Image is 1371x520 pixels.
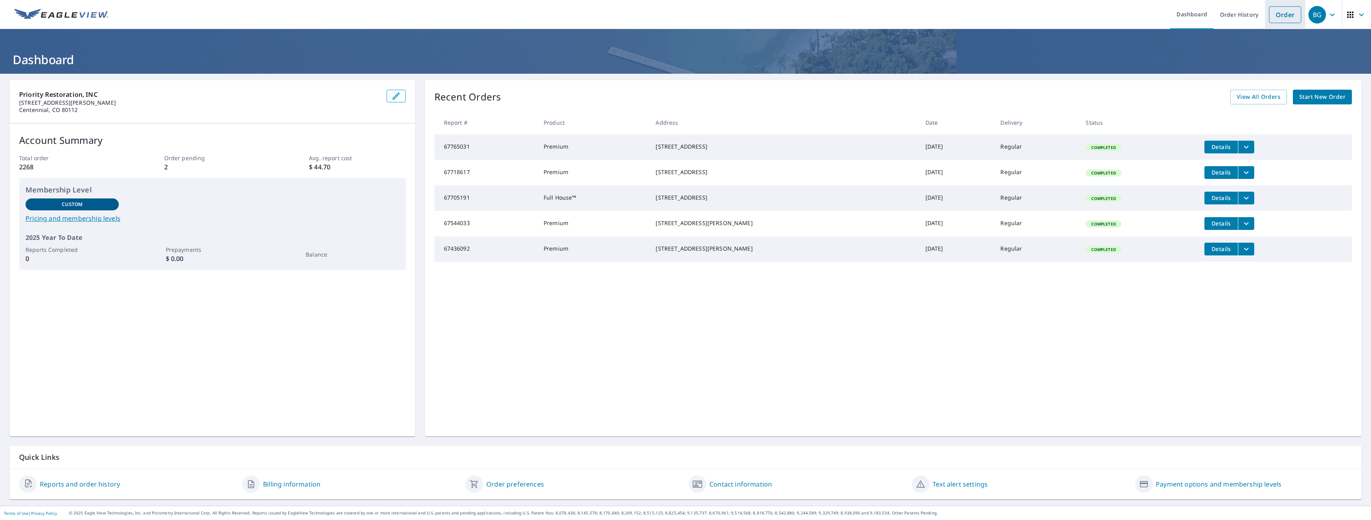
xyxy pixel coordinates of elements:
td: [DATE] [919,134,994,160]
span: Completed [1086,196,1120,201]
td: [DATE] [919,211,994,236]
a: Contact information [709,479,772,489]
p: Avg. report cost [309,154,405,162]
span: Details [1209,169,1233,176]
button: filesDropdownBtn-67718617 [1238,166,1254,179]
td: 67544033 [434,211,537,236]
th: Status [1079,111,1198,134]
td: Regular [994,134,1079,160]
button: filesDropdownBtn-67765031 [1238,141,1254,153]
th: Delivery [994,111,1079,134]
a: Order [1269,6,1301,23]
p: 2025 Year To Date [26,233,399,242]
img: EV Logo [14,9,108,21]
span: Completed [1086,247,1120,252]
td: Premium [537,134,650,160]
td: 67765031 [434,134,537,160]
td: Premium [537,236,650,262]
p: $ 44.70 [309,162,405,172]
p: Centennial, CO 80112 [19,106,380,114]
a: Pricing and membership levels [26,214,399,223]
td: Regular [994,185,1079,211]
a: Terms of Use [4,510,29,516]
div: [STREET_ADDRESS] [656,168,912,176]
p: $ 0.00 [166,254,259,263]
p: Total order [19,154,116,162]
button: detailsBtn-67436092 [1204,243,1238,255]
a: Reports and order history [40,479,120,489]
td: Premium [537,211,650,236]
p: Custom [62,201,82,208]
td: Regular [994,211,1079,236]
td: Full House™ [537,185,650,211]
p: Reports Completed [26,245,119,254]
a: Start New Order [1293,90,1352,104]
button: filesDropdownBtn-67436092 [1238,243,1254,255]
span: Details [1209,143,1233,151]
p: Prepayments [166,245,259,254]
th: Product [537,111,650,134]
span: Completed [1086,170,1120,176]
button: filesDropdownBtn-67544033 [1238,217,1254,230]
p: | [4,511,57,516]
td: 67705191 [434,185,537,211]
div: [STREET_ADDRESS] [656,194,912,202]
p: 2268 [19,162,116,172]
span: Completed [1086,221,1120,227]
button: detailsBtn-67705191 [1204,192,1238,204]
div: [STREET_ADDRESS] [656,143,912,151]
a: Billing information [263,479,320,489]
button: detailsBtn-67718617 [1204,166,1238,179]
div: [STREET_ADDRESS][PERSON_NAME] [656,219,912,227]
button: detailsBtn-67544033 [1204,217,1238,230]
th: Report # [434,111,537,134]
button: detailsBtn-67765031 [1204,141,1238,153]
a: Text alert settings [933,479,988,489]
div: BG [1308,6,1326,24]
td: [DATE] [919,160,994,185]
div: [STREET_ADDRESS][PERSON_NAME] [656,245,912,253]
span: View All Orders [1237,92,1281,102]
td: Regular [994,236,1079,262]
h1: Dashboard [10,51,1361,68]
a: Payment options and membership levels [1156,479,1281,489]
td: Premium [537,160,650,185]
p: Balance [306,250,399,259]
a: Privacy Policy [31,510,57,516]
p: 2 [164,162,261,172]
p: 0 [26,254,119,263]
p: Quick Links [19,452,1352,462]
td: 67718617 [434,160,537,185]
p: Membership Level [26,184,399,195]
span: Details [1209,194,1233,202]
a: Order preferences [486,479,544,489]
span: Details [1209,245,1233,253]
td: 67436092 [434,236,537,262]
td: [DATE] [919,185,994,211]
td: Regular [994,160,1079,185]
p: Priority Restoration, INC [19,90,380,99]
span: Details [1209,220,1233,227]
th: Address [649,111,919,134]
p: Order pending [164,154,261,162]
th: Date [919,111,994,134]
span: Completed [1086,145,1120,150]
p: Account Summary [19,133,406,147]
p: Recent Orders [434,90,501,104]
p: [STREET_ADDRESS][PERSON_NAME] [19,99,380,106]
td: [DATE] [919,236,994,262]
button: filesDropdownBtn-67705191 [1238,192,1254,204]
p: © 2025 Eagle View Technologies, Inc. and Pictometry International Corp. All Rights Reserved. Repo... [69,510,1367,516]
span: Start New Order [1299,92,1345,102]
a: View All Orders [1230,90,1287,104]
